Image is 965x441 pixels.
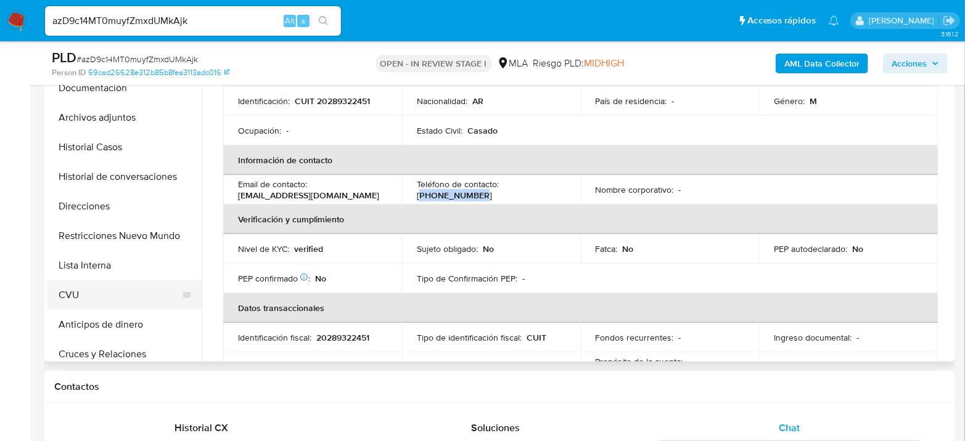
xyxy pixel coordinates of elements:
p: Sujeto obligado : [417,243,478,254]
button: Historial Casos [47,132,202,162]
button: AML Data Collector [776,54,868,73]
b: AML Data Collector [784,54,860,73]
button: Lista Interna [47,251,202,280]
p: M [810,95,817,107]
p: cecilia.zacarias@mercadolibre.com [869,15,938,26]
th: Información de contacto [223,145,938,175]
button: Direcciones [47,192,202,221]
p: Identificación : [238,95,290,107]
p: AR [472,95,483,107]
p: Casado [467,125,498,136]
button: Acciones [883,54,948,73]
p: [PHONE_NUMBER] [417,190,492,201]
p: CUIT [527,332,546,343]
button: search-icon [311,12,336,30]
p: País de residencia : [596,95,667,107]
span: # azD9c14MT0muyfZmxdUMkAjk [76,53,198,65]
a: 59cad26628e312b85b8fea3113adc016 [88,67,229,78]
p: OPEN - IN REVIEW STAGE I [376,55,492,72]
button: Historial de conversaciones [47,162,202,192]
input: Buscar usuario o caso... [45,13,341,29]
span: 3.161.2 [941,29,959,39]
p: verified [294,243,323,254]
p: - [286,125,289,136]
p: PEP confirmado : [238,273,310,284]
p: - [856,332,859,343]
p: Propósito de la cuenta : [596,356,683,367]
span: Riesgo PLD: [533,57,625,70]
b: Person ID [52,67,86,78]
span: Alt [285,15,295,26]
p: - [672,95,675,107]
p: Nacionalidad : [417,95,467,107]
button: Restricciones Nuevo Mundo [47,221,202,251]
th: Datos transaccionales [223,293,938,323]
span: Accesos rápidos [747,14,816,27]
span: Chat [779,421,800,435]
p: No [852,243,863,254]
p: Fondos recurrentes : [596,332,674,343]
p: Tipo de identificación fiscal : [417,332,522,343]
p: Ocupación : [238,125,281,136]
button: CVU [47,280,192,310]
span: s [302,15,305,26]
p: Tipo de Confirmación PEP : [417,273,517,284]
p: Ingreso documental : [774,332,852,343]
p: No [483,243,494,254]
a: Salir [943,14,956,27]
p: - [522,273,525,284]
p: - [679,332,681,343]
span: Historial CX [175,421,228,435]
p: No [623,243,634,254]
span: MIDHIGH [585,56,625,70]
p: Teléfono de contacto : [417,179,499,190]
p: [EMAIL_ADDRESS][DOMAIN_NAME] [238,190,379,201]
p: Nombre corporativo : [596,184,674,195]
p: CUIT 20289322451 [295,95,370,107]
p: Fatca : [596,243,618,254]
p: 20289322451 [316,332,369,343]
th: Verificación y cumplimiento [223,204,938,234]
button: Anticipos de dinero [47,310,202,339]
p: Género : [774,95,805,107]
p: - [679,184,681,195]
p: Identificación fiscal : [238,332,311,343]
p: No [315,273,326,284]
b: PLD [52,47,76,67]
a: Notificaciones [829,15,839,26]
div: MLA [497,57,528,70]
p: Email de contacto : [238,179,307,190]
p: Estado Civil : [417,125,462,136]
button: Cruces y Relaciones [47,339,202,369]
button: Documentación [47,73,202,103]
span: Soluciones [471,421,520,435]
span: Acciones [892,54,927,73]
p: PEP autodeclarado : [774,243,847,254]
p: Nivel de KYC : [238,243,289,254]
button: Archivos adjuntos [47,103,202,132]
h1: Contactos [54,381,945,393]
